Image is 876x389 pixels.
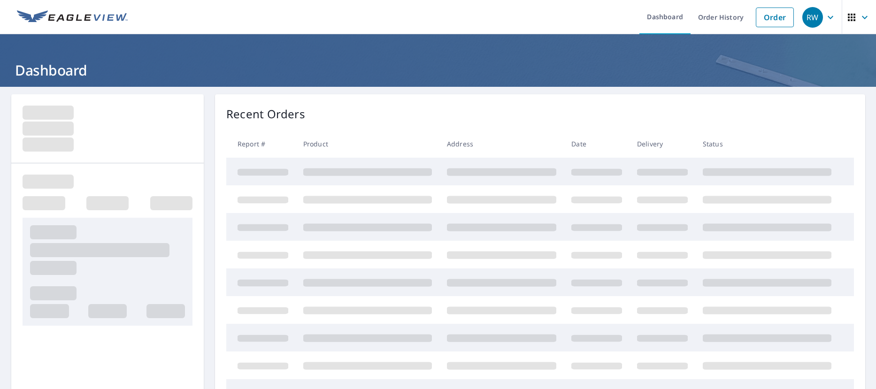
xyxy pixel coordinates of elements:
h1: Dashboard [11,61,865,80]
th: Report # [226,130,296,158]
p: Recent Orders [226,106,305,122]
a: Order [756,8,794,27]
th: Status [695,130,839,158]
th: Product [296,130,439,158]
th: Address [439,130,564,158]
div: RW [802,7,823,28]
img: EV Logo [17,10,128,24]
th: Delivery [630,130,695,158]
th: Date [564,130,630,158]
